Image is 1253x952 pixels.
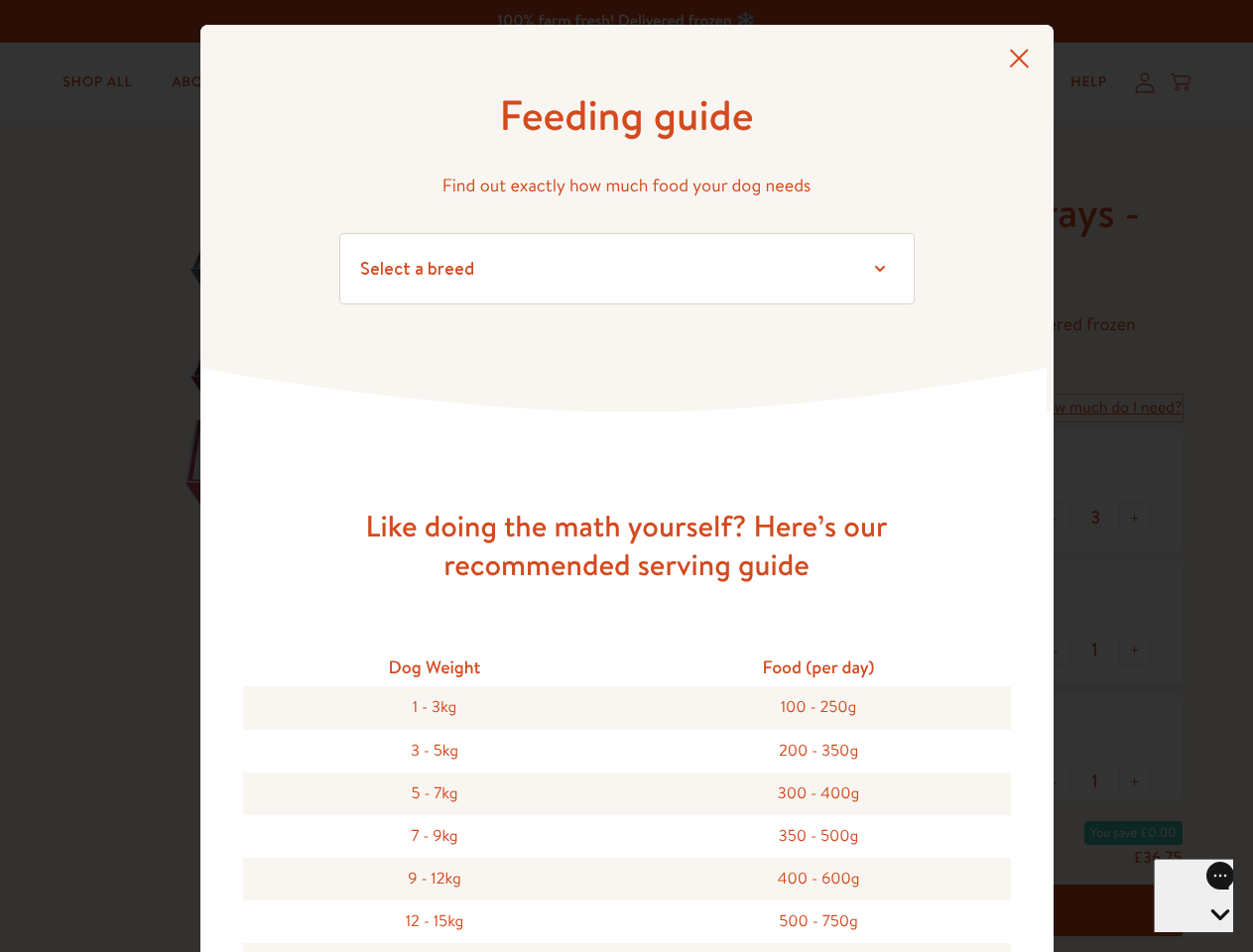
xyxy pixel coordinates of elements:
p: Find out exactly how much food your dog needs [339,171,915,201]
iframe: Gorgias live chat messenger [1154,859,1233,932]
div: 100 - 250g [627,686,1011,729]
div: 1 - 3kg [243,686,627,729]
div: Dog Weight [243,648,627,686]
h1: Feeding guide [339,88,915,143]
div: 7 - 9kg [243,815,627,858]
div: 350 - 500g [627,815,1011,858]
div: 200 - 350g [627,730,1011,773]
div: 300 - 400g [627,773,1011,815]
div: 5 - 7kg [243,773,627,815]
div: 500 - 750g [627,900,1011,943]
div: 3 - 5kg [243,730,627,773]
h3: Like doing the math yourself? Here’s our recommended serving guide [310,507,944,584]
div: 12 - 15kg [243,900,627,943]
div: Food (per day) [627,648,1011,686]
div: 400 - 600g [627,858,1011,900]
div: 9 - 12kg [243,858,627,900]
